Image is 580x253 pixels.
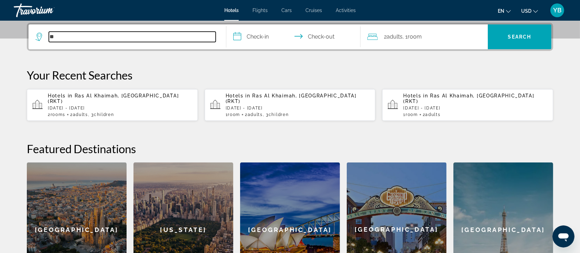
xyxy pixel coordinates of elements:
span: 2 [70,112,88,117]
span: Hotels in [403,93,428,98]
span: Adults [387,33,402,40]
a: Cars [281,8,292,13]
span: Ras Al Khaimah, [GEOGRAPHIC_DATA] (RKT) [48,93,179,104]
span: Room [406,112,418,117]
button: Search [488,24,551,49]
button: Change currency [521,6,538,16]
iframe: Button to launch messaging window [552,225,574,247]
button: Select check in and out date [226,24,361,49]
span: 1 [403,112,418,117]
span: rooms [51,112,65,117]
a: Hotels [224,8,239,13]
span: Hotels in [226,93,250,98]
span: Room [408,33,422,40]
span: Adults [73,112,88,117]
span: Search [508,34,531,40]
span: 2 [245,112,263,117]
span: Ras Al Khaimah, [GEOGRAPHIC_DATA] (RKT) [403,93,534,104]
span: Adults [425,112,440,117]
span: en [498,8,504,14]
a: Activities [336,8,356,13]
span: , 3 [88,112,114,117]
span: USD [521,8,531,14]
p: [DATE] - [DATE] [226,106,370,110]
span: 1 [226,112,240,117]
button: Travelers: 2 adults, 0 children [361,24,488,49]
p: [DATE] - [DATE] [403,106,548,110]
a: Flights [253,8,268,13]
button: Hotels in Ras Al Khaimah, [GEOGRAPHIC_DATA] (RKT)[DATE] - [DATE]1Room2Adults, 3Children [205,89,376,121]
div: Search widget [29,24,551,49]
span: 2 [48,112,65,117]
span: 2 [423,112,441,117]
button: Hotels in Ras Al Khaimah, [GEOGRAPHIC_DATA] (RKT)[DATE] - [DATE]2rooms2Adults, 3Children [27,89,198,121]
button: Hotels in Ras Al Khaimah, [GEOGRAPHIC_DATA] (RKT)[DATE] - [DATE]1Room2Adults [382,89,553,121]
h2: Featured Destinations [27,142,553,156]
span: 2 [384,32,402,42]
button: Change language [498,6,511,16]
a: Cruises [305,8,322,13]
span: Children [94,112,114,117]
span: Room [228,112,240,117]
span: Children [269,112,289,117]
input: Search hotel destination [49,32,216,42]
p: Your Recent Searches [27,68,553,82]
span: Adults [248,112,263,117]
span: , 1 [402,32,422,42]
p: [DATE] - [DATE] [48,106,192,110]
span: Ras Al Khaimah, [GEOGRAPHIC_DATA] (RKT) [226,93,357,104]
span: Hotels in [48,93,73,98]
a: Travorium [14,1,83,19]
span: YB [553,7,561,14]
span: , 3 [263,112,289,117]
button: User Menu [548,3,566,18]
